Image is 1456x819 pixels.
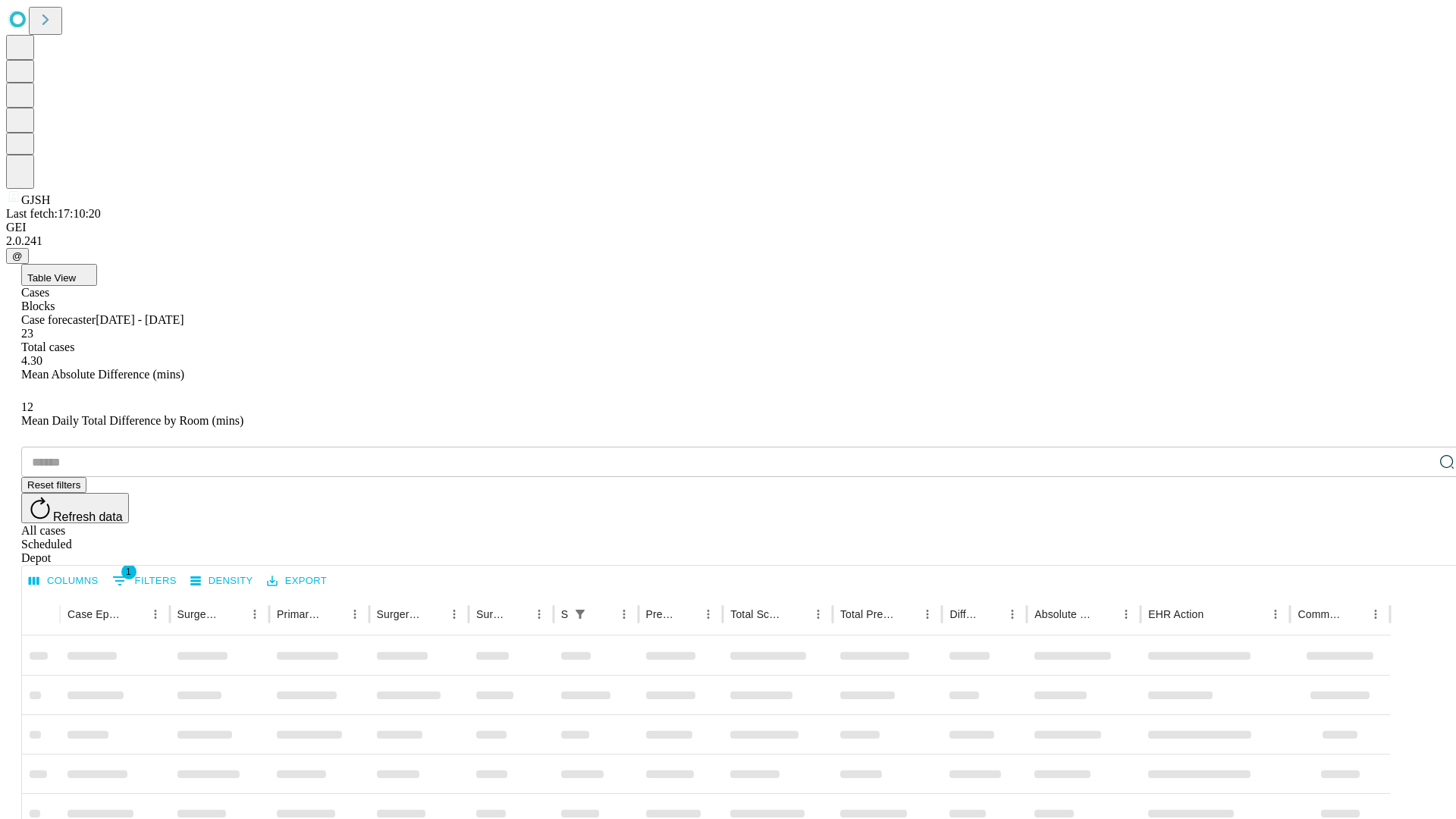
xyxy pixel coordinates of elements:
[840,608,895,620] div: Total Predicted Duration
[808,604,829,625] button: Menu
[476,608,506,620] div: Surgery Date
[1116,604,1137,625] button: Menu
[1148,608,1203,620] div: EHR Action
[570,604,591,625] button: Show filters
[1344,604,1365,625] button: Sort
[121,564,136,579] span: 1
[21,327,33,340] span: 23
[344,604,366,625] button: Menu
[529,604,550,625] button: Menu
[1265,604,1286,625] button: Menu
[6,234,1450,248] div: 2.0.241
[698,604,719,625] button: Menu
[786,604,808,625] button: Sort
[21,368,184,381] span: Mean Absolute Difference (mins)
[27,479,80,491] span: Reset filters
[21,354,42,367] span: 4.30
[21,414,243,427] span: Mean Daily Total Difference by Room (mins)
[124,604,145,625] button: Sort
[21,313,96,326] span: Case forecaster
[730,608,785,620] div: Total Scheduled Duration
[613,604,635,625] button: Menu
[1094,604,1116,625] button: Sort
[561,608,568,620] div: Scheduled In Room Duration
[21,477,86,493] button: Reset filters
[323,604,344,625] button: Sort
[21,264,97,286] button: Table View
[67,608,122,620] div: Case Epic Id
[27,272,76,284] span: Table View
[507,604,529,625] button: Sort
[53,510,123,523] span: Refresh data
[223,604,244,625] button: Sort
[21,493,129,523] button: Refresh data
[21,193,50,206] span: GJSH
[263,570,331,593] button: Export
[917,604,938,625] button: Menu
[244,604,265,625] button: Menu
[96,313,184,326] span: [DATE] - [DATE]
[21,400,33,413] span: 12
[422,604,444,625] button: Sort
[177,608,221,620] div: Surgeon Name
[896,604,917,625] button: Sort
[6,248,29,264] button: @
[145,604,166,625] button: Menu
[6,221,1450,234] div: GEI
[1205,604,1226,625] button: Sort
[1298,608,1341,620] div: Comments
[676,604,698,625] button: Sort
[1002,604,1023,625] button: Menu
[646,608,676,620] div: Predicted In Room Duration
[444,604,465,625] button: Menu
[12,250,23,262] span: @
[1365,604,1386,625] button: Menu
[981,604,1002,625] button: Sort
[949,608,979,620] div: Difference
[25,570,102,593] button: Select columns
[592,604,613,625] button: Sort
[377,608,421,620] div: Surgery Name
[21,340,74,353] span: Total cases
[570,604,591,625] div: 1 active filter
[6,207,101,220] span: Last fetch: 17:10:20
[277,608,321,620] div: Primary Service
[108,569,180,593] button: Show filters
[187,570,257,593] button: Density
[1034,608,1093,620] div: Absolute Difference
